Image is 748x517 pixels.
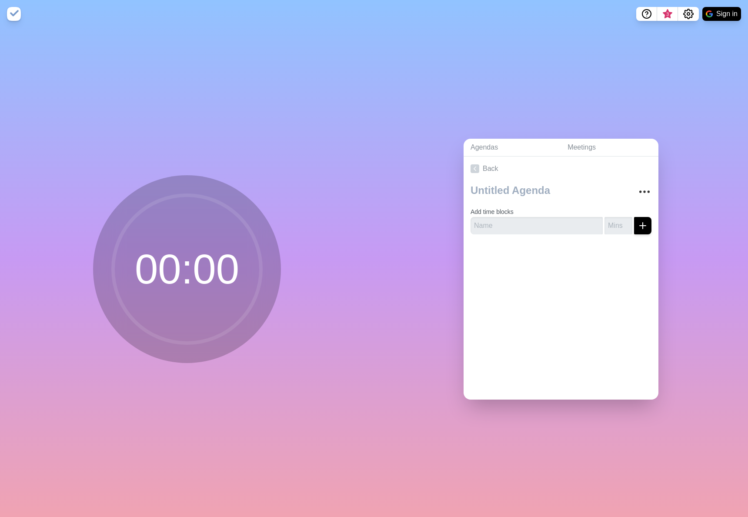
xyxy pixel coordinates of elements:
img: google logo [706,10,713,17]
label: Add time blocks [471,208,514,215]
a: Agendas [464,139,561,157]
a: Back [464,157,658,181]
button: More [636,183,653,200]
button: Help [636,7,657,21]
button: Sign in [702,7,741,21]
input: Name [471,217,603,234]
button: What’s new [657,7,678,21]
span: 3 [664,11,671,18]
img: timeblocks logo [7,7,21,21]
a: Meetings [561,139,658,157]
input: Mins [604,217,632,234]
button: Settings [678,7,699,21]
